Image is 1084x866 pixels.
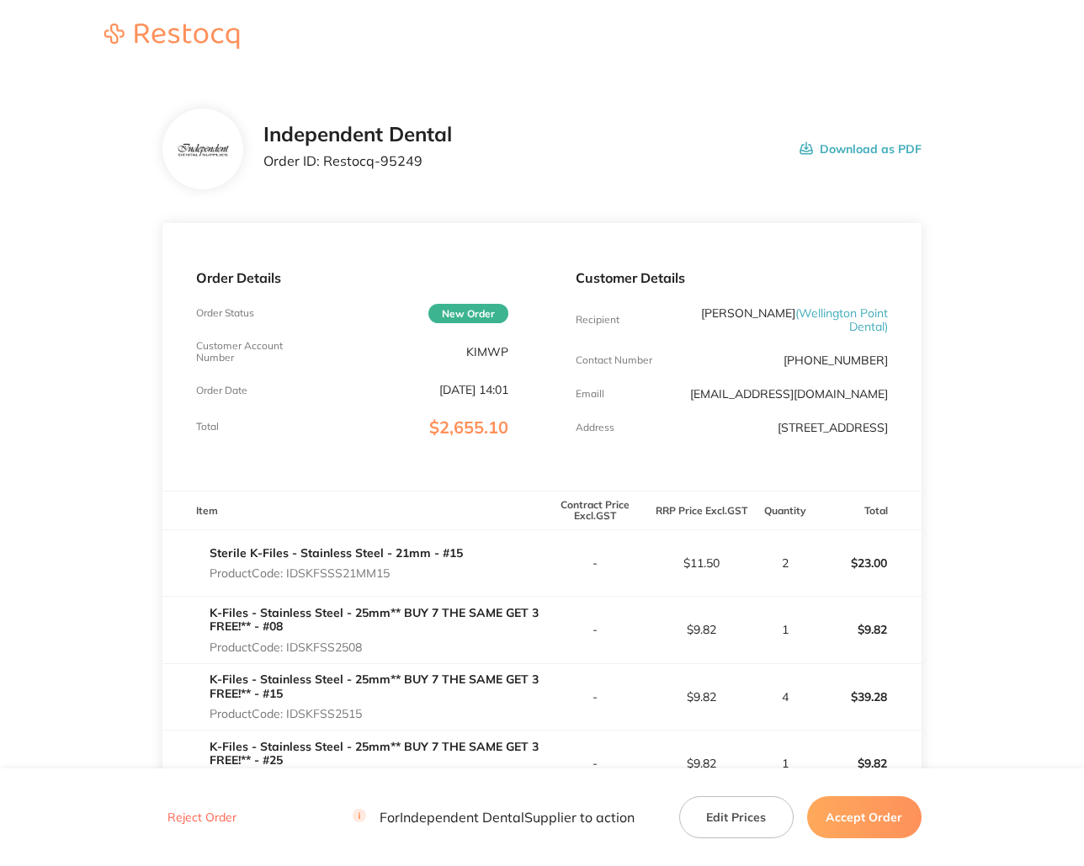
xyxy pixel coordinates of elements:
[196,385,247,396] p: Order Date
[162,810,242,826] button: Reject Order
[648,491,754,530] th: RRP Price Excl. GST
[576,354,652,366] p: Contact Number
[784,353,888,367] p: [PHONE_NUMBER]
[162,491,542,530] th: Item
[196,340,300,364] p: Customer Account Number
[210,545,463,561] a: Sterile K-Files - Stainless Steel - 21mm - #15
[542,491,648,530] th: Contract Price Excl. GST
[88,24,256,49] img: Restocq logo
[196,421,219,433] p: Total
[679,796,794,838] button: Edit Prices
[649,556,753,570] p: $11.50
[807,796,922,838] button: Accept Order
[466,345,508,359] p: KIMWP
[196,307,254,319] p: Order Status
[196,270,508,285] p: Order Details
[210,739,539,768] a: K-Files - Stainless Steel - 25mm** BUY 7 THE SAME GET 3 FREE!** - #25
[680,306,888,333] p: [PERSON_NAME]
[88,24,256,51] a: Restocq logo
[210,707,542,720] p: Product Code: IDSKFSS2515
[755,556,814,570] p: 2
[755,757,814,770] p: 1
[816,743,921,784] p: $9.82
[210,605,539,634] a: K-Files - Stainless Steel - 25mm** BUY 7 THE SAME GET 3 FREE!** - #08
[210,566,463,580] p: Product Code: IDSKFSSS21MM15
[263,153,452,168] p: Order ID: Restocq- 95249
[816,609,921,650] p: $9.82
[816,491,922,530] th: Total
[543,623,647,636] p: -
[754,491,815,530] th: Quantity
[778,421,888,434] p: [STREET_ADDRESS]
[755,623,814,636] p: 1
[263,123,452,146] h2: Independent Dental
[755,690,814,704] p: 4
[649,757,753,770] p: $9.82
[543,556,647,570] p: -
[576,388,604,400] p: Emaill
[576,270,888,285] p: Customer Details
[649,623,753,636] p: $9.82
[210,640,542,654] p: Product Code: IDSKFSS2508
[690,386,888,401] a: [EMAIL_ADDRESS][DOMAIN_NAME]
[210,672,539,700] a: K-Files - Stainless Steel - 25mm** BUY 7 THE SAME GET 3 FREE!** - #15
[543,690,647,704] p: -
[816,677,921,717] p: $39.28
[795,305,888,334] span: ( Wellington Point Dental )
[176,141,231,158] img: bzV5Y2k1dA
[428,304,508,323] span: New Order
[353,810,635,826] p: For Independent Dental Supplier to action
[576,314,619,326] p: Recipient
[429,417,508,438] span: $2,655.10
[543,757,647,770] p: -
[800,123,922,175] button: Download as PDF
[649,690,753,704] p: $9.82
[439,383,508,396] p: [DATE] 14:01
[816,543,921,583] p: $23.00
[576,422,614,433] p: Address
